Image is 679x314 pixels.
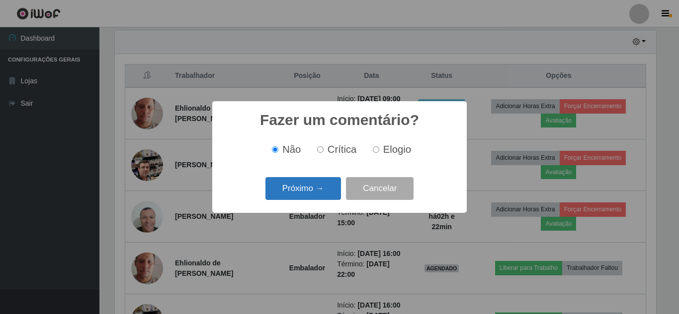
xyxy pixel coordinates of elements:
[383,144,411,155] span: Elogio
[328,144,357,155] span: Crítica
[265,177,341,200] button: Próximo →
[373,146,379,153] input: Elogio
[317,146,324,153] input: Crítica
[260,111,419,129] h2: Fazer um comentário?
[282,144,301,155] span: Não
[272,146,278,153] input: Não
[346,177,414,200] button: Cancelar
